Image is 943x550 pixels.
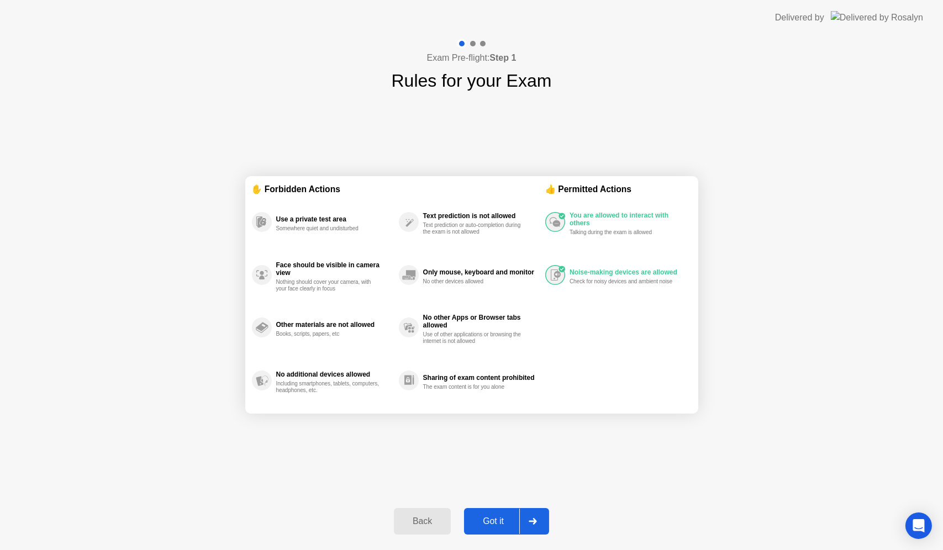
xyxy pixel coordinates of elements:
[397,516,447,526] div: Back
[423,212,540,220] div: Text prediction is not allowed
[276,215,393,223] div: Use a private test area
[570,278,674,285] div: Check for noisy devices and ambient noise
[423,374,540,382] div: Sharing of exam content prohibited
[276,225,381,232] div: Somewhere quiet and undisturbed
[489,53,516,62] b: Step 1
[392,67,552,94] h1: Rules for your Exam
[276,279,381,292] div: Nothing should cover your camera, with your face clearly in focus
[276,371,393,378] div: No additional devices allowed
[423,314,540,329] div: No other Apps or Browser tabs allowed
[464,508,549,535] button: Got it
[252,183,546,195] div: ✋ Forbidden Actions
[467,516,519,526] div: Got it
[423,384,528,390] div: The exam content is for you alone
[545,183,691,195] div: 👍 Permitted Actions
[423,268,540,276] div: Only mouse, keyboard and monitor
[423,278,528,285] div: No other devices allowed
[570,229,674,236] div: Talking during the exam is allowed
[276,261,393,277] div: Face should be visible in camera view
[570,211,686,227] div: You are allowed to interact with others
[423,331,528,345] div: Use of other applications or browsing the internet is not allowed
[831,11,923,24] img: Delivered by Rosalyn
[905,512,932,539] div: Open Intercom Messenger
[276,331,381,337] div: Books, scripts, papers, etc
[394,508,451,535] button: Back
[276,321,393,329] div: Other materials are not allowed
[427,51,517,65] h4: Exam Pre-flight:
[276,380,381,394] div: Including smartphones, tablets, computers, headphones, etc.
[423,222,528,235] div: Text prediction or auto-completion during the exam is not allowed
[775,11,824,24] div: Delivered by
[570,268,686,276] div: Noise-making devices are allowed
